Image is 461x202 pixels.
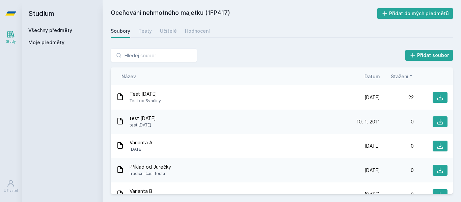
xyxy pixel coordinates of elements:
[364,167,380,174] span: [DATE]
[380,94,414,101] div: 22
[130,164,171,170] span: Příklad od Jurečky
[130,139,152,146] span: Varianta A
[380,191,414,198] div: 0
[405,50,453,61] button: Přidat soubor
[111,49,197,62] input: Hledej soubor
[138,24,152,38] a: Testy
[111,24,130,38] a: Soubory
[380,167,414,174] div: 0
[28,39,64,46] span: Moje předměty
[138,28,152,34] div: Testy
[377,8,453,19] button: Přidat do mých předmětů
[364,143,380,149] span: [DATE]
[185,28,210,34] div: Hodnocení
[130,122,156,128] span: test [DATE]
[130,115,156,122] span: test [DATE]
[380,118,414,125] div: 0
[160,24,177,38] a: Učitelé
[160,28,177,34] div: Učitelé
[121,73,136,80] button: Název
[364,73,380,80] button: Datum
[28,27,72,33] a: Všechny předměty
[130,170,171,177] span: tradiční část testu
[111,8,377,19] h2: Oceňování nehmotného majetku (1FP417)
[391,73,414,80] button: Stažení
[4,188,18,193] div: Uživatel
[356,118,380,125] span: 10. 1. 2011
[130,146,152,153] span: [DATE]
[185,24,210,38] a: Hodnocení
[130,97,161,104] span: Test od Svačiny
[364,94,380,101] span: [DATE]
[111,28,130,34] div: Soubory
[130,91,161,97] span: Test [DATE]
[1,176,20,197] a: Uživatel
[6,39,16,44] div: Study
[1,27,20,48] a: Study
[364,191,380,198] span: [DATE]
[391,73,408,80] span: Stažení
[380,143,414,149] div: 0
[130,188,156,195] span: Varianta B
